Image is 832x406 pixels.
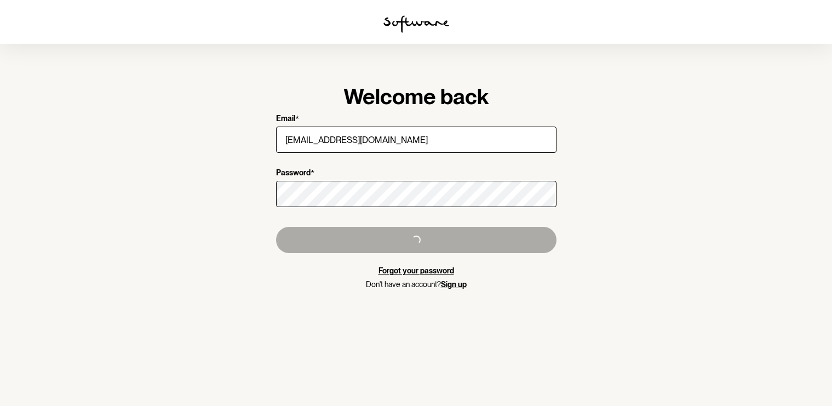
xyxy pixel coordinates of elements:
[276,114,295,124] p: Email
[378,266,454,275] a: Forgot your password
[276,280,556,289] p: Don't have an account?
[383,15,449,33] img: software logo
[276,83,556,110] h1: Welcome back
[276,168,311,179] p: Password
[441,280,467,289] a: Sign up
